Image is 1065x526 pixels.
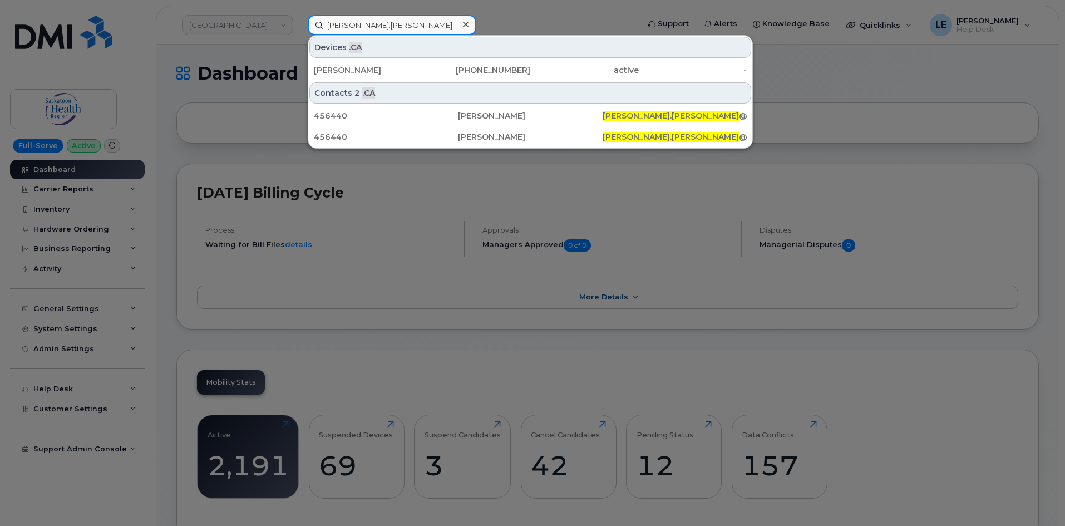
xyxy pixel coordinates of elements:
span: [PERSON_NAME].[PERSON_NAME] [603,111,739,121]
div: 456440 [314,110,458,121]
div: Contacts [309,82,751,104]
div: [PHONE_NUMBER] [422,65,531,76]
span: .CA [362,87,375,99]
span: [PERSON_NAME].[PERSON_NAME] [603,132,739,142]
a: 456440[PERSON_NAME][PERSON_NAME].[PERSON_NAME]@[PERSON_NAME][DOMAIN_NAME] [309,127,751,147]
div: @[PERSON_NAME][DOMAIN_NAME] [603,131,747,142]
iframe: Messenger Launcher [1017,478,1057,518]
div: @[PERSON_NAME][DOMAIN_NAME] [603,110,747,121]
div: [PERSON_NAME] [458,131,602,142]
div: [PERSON_NAME] [458,110,602,121]
div: active [530,65,639,76]
div: - [639,65,747,76]
div: Devices [309,37,751,58]
div: 456440 [314,131,458,142]
div: [PERSON_NAME] [314,65,422,76]
span: 2 [354,87,360,99]
a: 456440[PERSON_NAME][PERSON_NAME].[PERSON_NAME]@[PERSON_NAME][DOMAIN_NAME] [309,106,751,126]
span: .CA [349,42,362,53]
a: [PERSON_NAME][PHONE_NUMBER]active- [309,60,751,80]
